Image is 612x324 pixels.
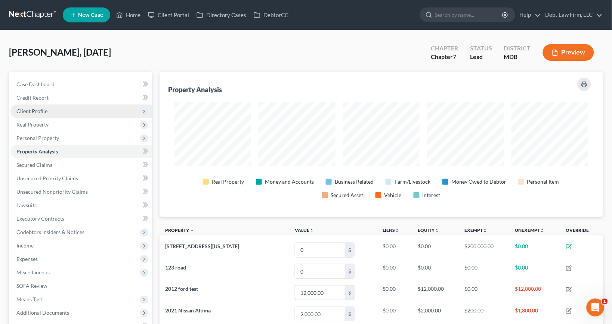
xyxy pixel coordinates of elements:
span: Miscellaneous [16,269,50,275]
i: unfold_more [435,228,439,233]
a: Lawsuits [10,199,152,212]
a: Client Portal [144,8,193,22]
span: New Case [78,12,103,18]
a: Property Analysis [10,145,152,158]
td: $0.00 [459,261,509,282]
div: Lead [470,53,492,61]
span: Means Test [16,296,42,302]
span: 123 road [166,264,186,271]
a: Unsecured Priority Claims [10,172,152,185]
span: Credit Report [16,94,49,101]
span: Case Dashboard [16,81,55,87]
div: $ [345,264,354,278]
span: Client Profile [16,108,47,114]
a: Directory Cases [193,8,250,22]
td: $0.00 [377,239,412,261]
a: Unexemptunfold_more [515,227,545,233]
span: Secured Claims [16,162,52,168]
span: Property Analysis [16,148,58,155]
div: Personal Item [527,178,559,186]
a: Property expand_less [166,227,195,233]
a: Home [112,8,144,22]
div: $ [345,307,354,321]
div: Interest [423,191,441,199]
a: Exemptunfold_more [465,227,488,233]
div: District [504,44,531,53]
button: Preview [543,44,594,61]
div: Real Property [212,178,244,186]
span: Unsecured Priority Claims [16,175,78,181]
a: Equityunfold_more [418,227,439,233]
i: unfold_more [483,228,488,233]
div: $ [345,243,354,257]
input: 0.00 [295,264,345,278]
iframe: Intercom live chat [587,299,605,317]
span: 7 [453,53,456,60]
div: Chapter [431,44,458,53]
span: Unsecured Nonpriority Claims [16,189,88,195]
span: [PERSON_NAME], [DATE] [9,47,111,57]
span: Income [16,242,34,249]
span: 2021 Nissan Altima [166,307,211,314]
span: Personal Property [16,135,59,141]
span: Lawsuits [16,202,37,208]
td: $12,000.00 [509,282,560,303]
td: $0.00 [459,282,509,303]
input: Search by name... [435,8,503,22]
td: $0.00 [377,282,412,303]
span: Expenses [16,256,38,262]
span: 2012 ford test [166,286,198,292]
input: 0.00 [295,286,345,300]
a: Liensunfold_more [383,227,400,233]
div: Chapter [431,53,458,61]
div: MDB [504,53,531,61]
span: 1 [602,299,608,305]
span: Real Property [16,121,49,128]
div: Status [470,44,492,53]
a: Valueunfold_more [295,227,314,233]
input: 0.00 [295,307,345,321]
i: unfold_more [540,228,545,233]
div: Vehicle [384,191,402,199]
div: Money and Accounts [265,178,314,186]
a: DebtorCC [250,8,292,22]
td: $0.00 [412,261,459,282]
div: Farm/Livestock [395,178,430,186]
i: unfold_more [395,228,400,233]
a: Secured Claims [10,158,152,172]
span: [STREET_ADDRESS][US_STATE] [166,243,239,249]
a: SOFA Review [10,279,152,293]
td: $0.00 [509,261,560,282]
div: $ [345,286,354,300]
a: Credit Report [10,91,152,105]
input: 0.00 [295,243,345,257]
i: expand_less [190,228,195,233]
span: Executory Contracts [16,215,64,222]
span: Codebtors Insiders & Notices [16,229,84,235]
a: Help [516,8,541,22]
span: Additional Documents [16,309,69,316]
a: Unsecured Nonpriority Claims [10,185,152,199]
div: Business Related [335,178,374,186]
a: Debt Law Firm, LLC [542,8,603,22]
div: Money Owed to Debtor [451,178,506,186]
th: Override [560,223,603,240]
a: Executory Contracts [10,212,152,225]
td: $0.00 [412,239,459,261]
i: unfold_more [309,228,314,233]
td: $200,000.00 [459,239,509,261]
div: Secured Asset [331,191,364,199]
span: SOFA Review [16,283,47,289]
div: Property Analysis [169,85,222,94]
td: $12,000.00 [412,282,459,303]
td: $0.00 [377,261,412,282]
td: $0.00 [509,239,560,261]
a: Case Dashboard [10,78,152,91]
